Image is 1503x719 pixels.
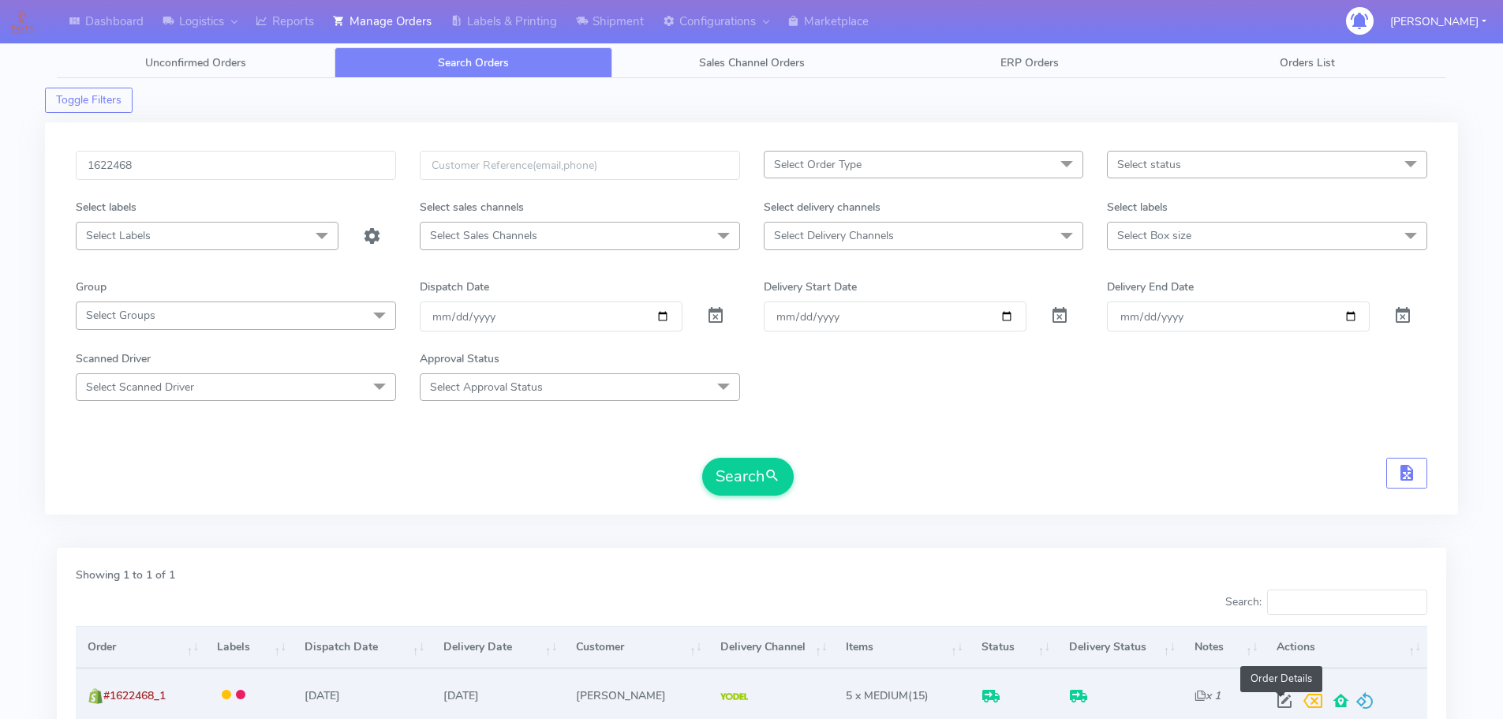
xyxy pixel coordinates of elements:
span: Unconfirmed Orders [145,55,246,70]
span: Select Sales Channels [430,228,537,243]
label: Approval Status [420,350,499,367]
ul: Tabs [57,47,1446,78]
label: Scanned Driver [76,350,151,367]
i: x 1 [1195,688,1221,703]
span: Search Orders [438,55,509,70]
th: Items: activate to sort column ascending [834,626,970,668]
span: 5 x MEDIUM [846,688,908,703]
input: Customer Reference(email,phone) [420,151,740,180]
label: Delivery End Date [1107,279,1194,295]
span: Select Order Type [774,157,862,172]
th: Delivery Channel: activate to sort column ascending [709,626,834,668]
th: Customer: activate to sort column ascending [563,626,708,668]
th: Delivery Date: activate to sort column ascending [432,626,564,668]
input: Order Id [76,151,396,180]
th: Actions: activate to sort column ascending [1265,626,1427,668]
button: [PERSON_NAME] [1378,6,1498,38]
img: shopify.png [88,688,103,704]
label: Select sales channels [420,199,524,215]
span: Select Box size [1117,228,1191,243]
label: Select labels [1107,199,1168,215]
img: Yodel [720,693,748,701]
span: Select status [1117,157,1181,172]
span: ERP Orders [1000,55,1059,70]
th: Status: activate to sort column ascending [970,626,1057,668]
label: Delivery Start Date [764,279,857,295]
label: Select labels [76,199,136,215]
label: Select delivery channels [764,199,880,215]
span: #1622468_1 [103,688,166,703]
button: Search [702,458,794,496]
label: Dispatch Date [420,279,489,295]
span: Orders List [1280,55,1335,70]
button: Toggle Filters [45,88,133,113]
label: Search: [1225,590,1427,615]
span: Select Delivery Channels [774,228,894,243]
span: (15) [846,688,929,703]
th: Dispatch Date: activate to sort column ascending [293,626,431,668]
span: Select Approval Status [430,380,543,395]
th: Delivery Status: activate to sort column ascending [1056,626,1182,668]
th: Notes: activate to sort column ascending [1182,626,1264,668]
th: Labels: activate to sort column ascending [205,626,293,668]
span: Sales Channel Orders [699,55,805,70]
span: Select Groups [86,308,155,323]
label: Showing 1 to 1 of 1 [76,567,175,583]
th: Order: activate to sort column ascending [76,626,205,668]
span: Select Labels [86,228,151,243]
span: Select Scanned Driver [86,380,194,395]
input: Search: [1267,590,1427,615]
label: Group [76,279,107,295]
